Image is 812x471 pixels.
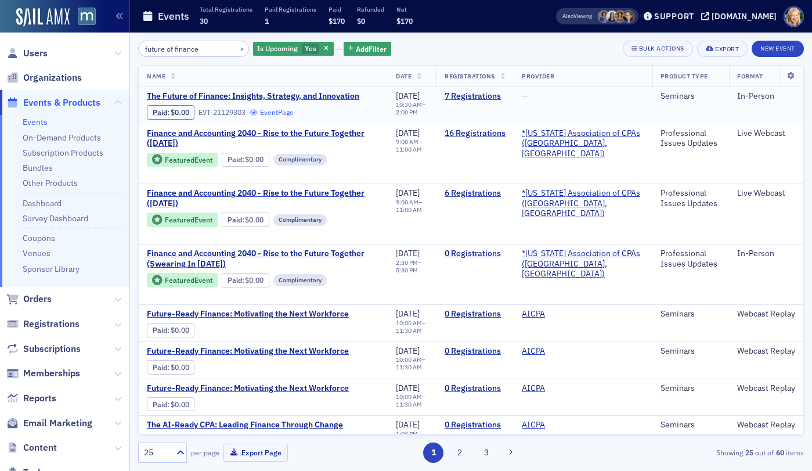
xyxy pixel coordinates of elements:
div: Bulk Actions [639,45,684,52]
a: Sponsor Library [23,264,80,274]
span: Events & Products [23,96,100,109]
a: Subscriptions [6,343,81,355]
a: 0 Registrations [445,309,506,319]
a: Organizations [6,71,82,84]
span: : [228,155,246,164]
span: $0.00 [171,363,189,372]
div: – [396,259,428,274]
span: AICPA [522,420,595,430]
span: : [153,363,171,372]
span: : [153,108,171,117]
a: Content [6,441,57,454]
a: Registrations [6,318,80,330]
time: 9:00 AM [396,198,418,206]
div: Featured Event [147,213,218,227]
span: $0.00 [171,108,189,117]
a: Memberships [6,367,80,380]
time: 10:00 AM [396,393,422,401]
span: : [228,215,246,224]
span: Add Filter [356,44,387,54]
span: Content [23,441,57,454]
input: Search… [138,41,249,57]
a: Paid [153,108,167,117]
time: 11:30 AM [396,363,422,371]
a: AICPA [522,309,545,319]
div: Paid: 0 - $0 [147,360,194,374]
div: Export [715,46,739,52]
time: 11:00 AM [396,206,422,214]
span: : [153,400,171,409]
span: Finance and Accounting 2040 - Rise to the Future Together (November 2025) [147,188,380,208]
strong: 60 [774,447,786,458]
img: SailAMX [78,8,96,26]
span: Orders [23,293,52,305]
a: 0 Registrations [445,420,506,430]
a: *[US_STATE] Association of CPAs ([GEOGRAPHIC_DATA], [GEOGRAPHIC_DATA]) [522,128,644,159]
div: Paid: 0 - $0 [147,397,194,411]
div: Webcast Replay [737,309,795,319]
div: Seminars [661,91,721,102]
a: Users [6,47,48,60]
span: *Maryland Association of CPAs (Timonium, MD) [522,128,644,159]
div: – [396,319,428,335]
a: AICPA [522,420,545,430]
button: × [237,43,247,53]
div: Featured Event [165,217,212,223]
a: Dashboard [23,198,62,208]
div: Yes [253,42,334,56]
span: [DATE] [396,188,420,198]
a: EventPage [250,108,294,117]
div: Paid: 0 - $0 [147,323,194,337]
a: Events & Products [6,96,100,109]
a: Email Marketing [6,417,92,430]
div: Paid: 16 - $0 [222,153,269,167]
div: Featured Event [165,157,212,163]
strong: 25 [743,447,755,458]
div: Complimentary [273,214,327,226]
a: *[US_STATE] Association of CPAs ([GEOGRAPHIC_DATA], [GEOGRAPHIC_DATA]) [522,249,644,279]
span: Reports [23,392,56,405]
span: Email Marketing [23,417,92,430]
img: SailAMX [16,8,70,27]
div: Complimentary [273,274,327,286]
a: 16 Registrations [445,128,506,139]
div: Complimentary [273,154,327,166]
span: Kelly Brown [606,10,618,23]
a: Reports [6,392,56,405]
div: Seminars [661,383,721,394]
a: Bundles [23,163,53,173]
div: Support [654,11,694,21]
button: Bulk Actions [623,41,693,57]
a: AICPA [522,383,545,394]
span: Date [396,72,412,80]
span: $0.00 [245,155,264,164]
span: $0.00 [245,276,264,285]
a: On-Demand Products [23,132,101,143]
div: Webcast Replay [737,346,795,357]
span: Chris Dougherty [598,10,610,23]
span: The AI-Ready CPA: Leading Finance Through Change [147,420,343,430]
span: AICPA [522,383,595,394]
div: [DOMAIN_NAME] [712,11,777,21]
a: Finance and Accounting 2040 - Rise to the Future Together (Swearing In [DATE]) [147,249,380,269]
div: Also [562,12,573,20]
a: Other Products [23,178,78,188]
div: Paid: 6 - $0 [147,105,194,119]
div: Paid: 6 - $0 [222,213,269,226]
span: The Future of Finance: Insights, Strategy, and Innovation [147,91,359,102]
button: 3 [476,443,496,463]
span: Profile [784,6,804,27]
span: Finance and Accounting 2040 - Rise to the Future Together (October 2025) [147,128,380,149]
span: : [153,326,171,335]
span: $170 [396,16,413,26]
time: 5:30 PM [396,266,418,274]
div: Professional Issues Updates [661,249,721,269]
a: Future-Ready Finance: Motivating the Next Workforce [147,346,349,357]
span: Yes [305,44,316,53]
a: 7 Registrations [445,91,506,102]
div: – [396,101,428,116]
span: Registrations [445,72,495,80]
label: per page [191,447,219,458]
span: Is Upcoming [257,44,298,53]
